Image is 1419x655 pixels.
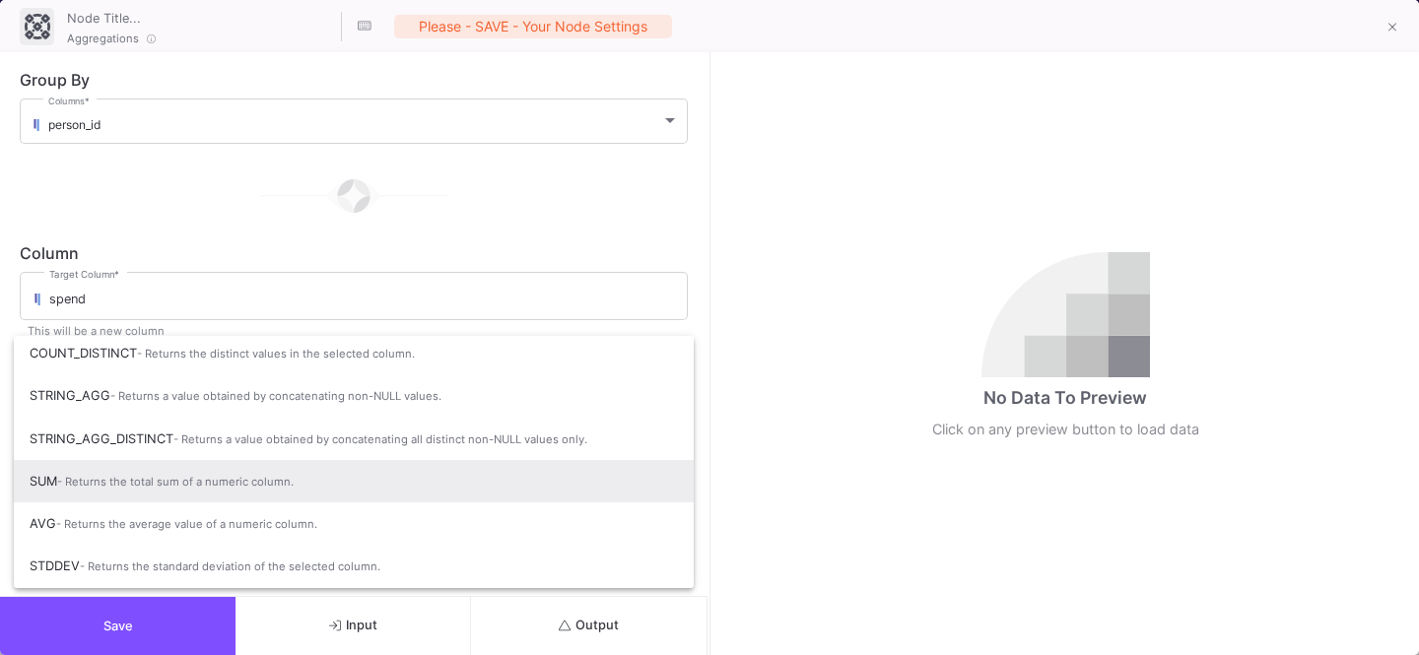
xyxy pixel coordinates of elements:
span: - Returns the standard deviation of the selected column. [80,559,380,573]
span: - Returns a value obtained by concatenating non-NULL values. [110,389,441,403]
span: - Returns a value obtained by concatenating all distinct non-NULL values only. [173,432,587,446]
span: STRING_AGG_DISTINCT [30,418,678,461]
span: SUM [30,460,678,503]
span: AVG [30,502,678,546]
span: - Returns the average value of a numeric column. [56,517,317,531]
span: - Returns the total sum of a numeric column. [57,475,294,489]
span: STRING_AGG [30,374,678,418]
span: - Returns the distinct values in the selected column. [137,347,415,360]
span: STDDEV [30,545,678,588]
span: COUNT_DISTINCT [30,332,678,375]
